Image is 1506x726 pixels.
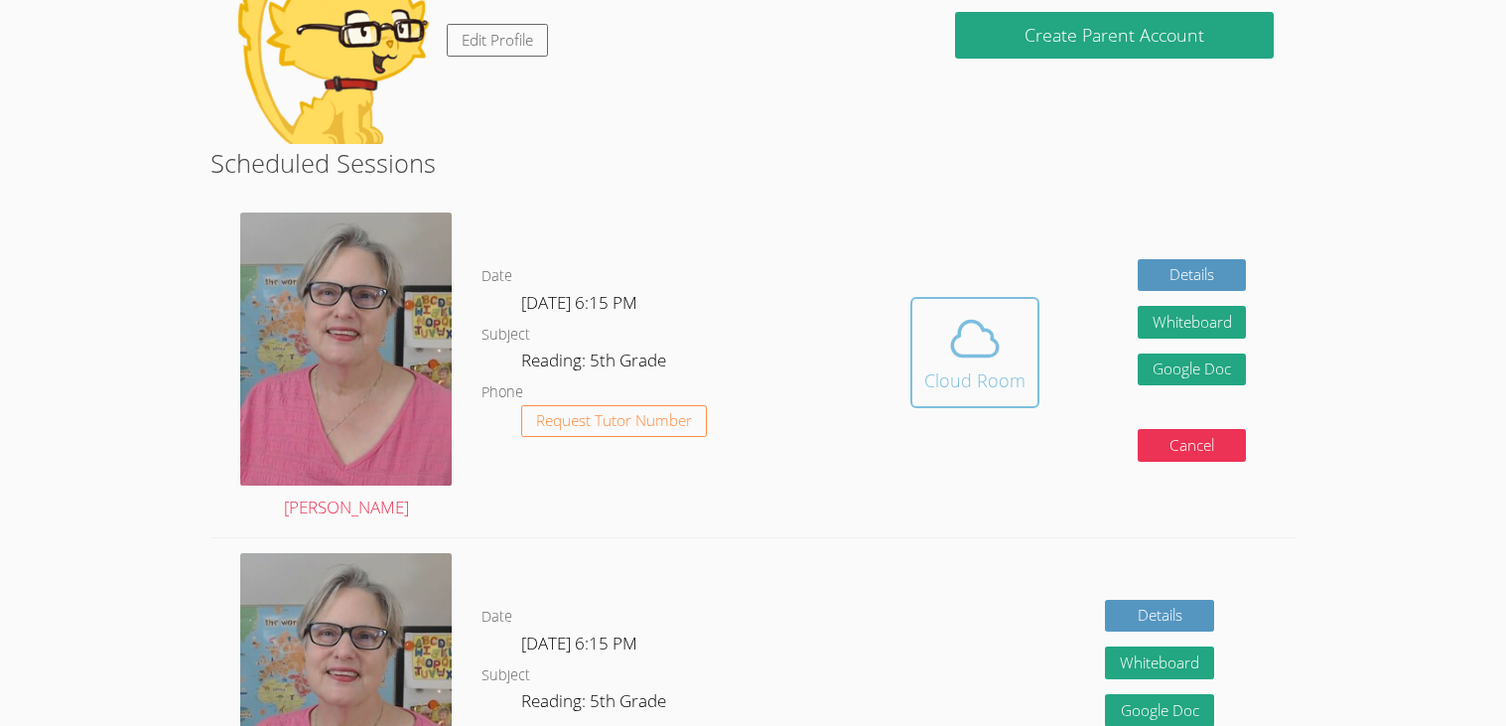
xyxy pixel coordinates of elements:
[240,213,452,522] a: [PERSON_NAME]
[521,405,707,438] button: Request Tutor Number
[1105,600,1214,633] a: Details
[910,297,1039,408] button: Cloud Room
[447,24,548,57] a: Edit Profile
[481,264,512,289] dt: Date
[521,347,670,380] dd: Reading: 5th Grade
[924,366,1026,394] div: Cloud Room
[240,213,452,485] img: avatar.png
[1138,259,1247,292] a: Details
[521,687,670,721] dd: Reading: 5th Grade
[1138,429,1247,462] button: Cancel
[521,291,637,314] span: [DATE] 6:15 PM
[955,12,1273,59] button: Create Parent Account
[1105,647,1214,679] button: Whiteboard
[481,380,523,405] dt: Phone
[536,413,692,428] span: Request Tutor Number
[1138,306,1247,339] button: Whiteboard
[521,632,637,654] span: [DATE] 6:15 PM
[1138,354,1247,386] a: Google Doc
[210,144,1295,182] h2: Scheduled Sessions
[481,323,530,348] dt: Subject
[481,663,530,688] dt: Subject
[481,605,512,630] dt: Date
